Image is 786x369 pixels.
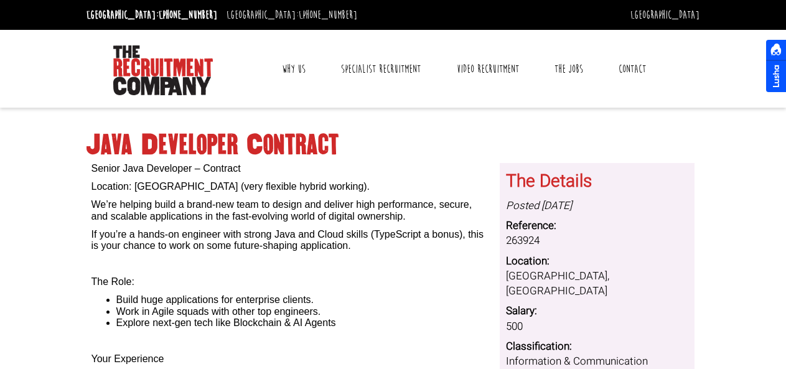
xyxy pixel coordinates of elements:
a: [GEOGRAPHIC_DATA] [630,8,699,22]
dd: 263924 [506,233,690,248]
p: Location: [GEOGRAPHIC_DATA] (very flexible hybrid working). [91,181,491,192]
dt: Reference: [506,218,690,233]
a: [PHONE_NUMBER] [299,8,357,22]
a: Video Recruitment [447,54,528,85]
li: Work in Agile squads with other top engineers. [116,306,491,317]
li: Build huge applications for enterprise clients. [116,294,491,306]
li: [GEOGRAPHIC_DATA]: [223,5,360,25]
p: We’re helping build a brand-new team to design and deliver high performance, secure, and scalable... [91,199,491,222]
dd: 500 [506,319,690,334]
li: Explore next-gen tech like Blockchain & AI Agents [116,317,491,329]
h3: The Details [506,172,690,192]
p: Your Experience [91,353,491,365]
a: The Jobs [545,54,592,85]
a: Why Us [273,54,315,85]
h1: Java Developer Contract [87,134,699,156]
p: If you’re a hands-on engineer with strong Java and Cloud skills (TypeScript a bonus), this is you... [91,229,491,252]
img: The Recruitment Company [113,45,213,95]
a: [PHONE_NUMBER] [159,8,217,22]
a: Contact [609,54,655,85]
i: Posted [DATE] [506,198,572,213]
dt: Classification: [506,339,690,354]
dt: Salary: [506,304,690,319]
dt: Location: [506,254,690,269]
span: The Role: [91,276,134,287]
dd: [GEOGRAPHIC_DATA], [GEOGRAPHIC_DATA] [506,269,690,299]
p: Senior Java Developer – Contract [91,163,491,174]
li: [GEOGRAPHIC_DATA]: [83,5,220,25]
a: Specialist Recruitment [332,54,430,85]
